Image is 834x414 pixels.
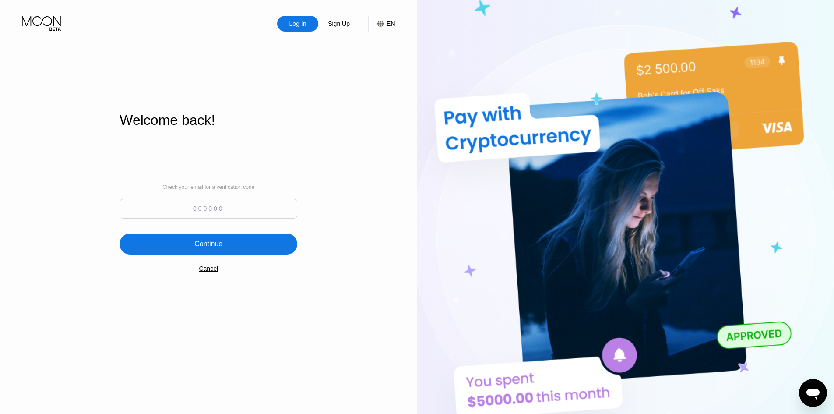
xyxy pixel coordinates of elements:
[387,20,395,27] div: EN
[289,19,307,28] div: Log In
[194,240,222,248] div: Continue
[799,379,827,407] iframe: Button to launch messaging window
[120,234,297,255] div: Continue
[199,265,218,272] div: Cancel
[318,16,359,32] div: Sign Up
[368,16,395,32] div: EN
[120,199,297,219] input: 000000
[162,184,254,190] div: Check your email for a verification code
[327,19,351,28] div: Sign Up
[277,16,318,32] div: Log In
[120,112,297,128] div: Welcome back!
